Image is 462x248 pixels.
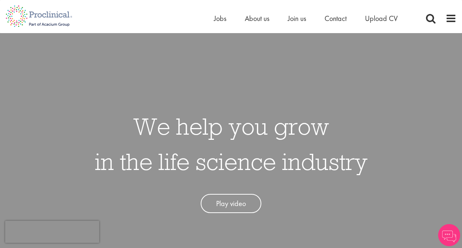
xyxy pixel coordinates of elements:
h1: We help you grow in the life science industry [95,109,368,179]
a: About us [245,14,269,23]
a: Upload CV [365,14,398,23]
a: Jobs [214,14,226,23]
img: Chatbot [438,224,460,246]
a: Contact [325,14,347,23]
a: Join us [288,14,306,23]
a: Play video [201,194,261,213]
